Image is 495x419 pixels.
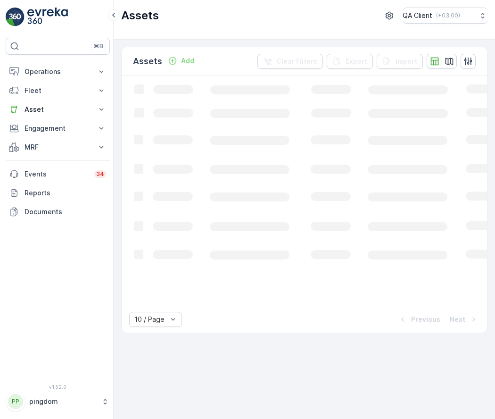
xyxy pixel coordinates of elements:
[6,165,110,184] a: Events34
[6,81,110,100] button: Fleet
[25,67,91,76] p: Operations
[397,314,441,325] button: Previous
[6,392,110,411] button: PPpingdom
[25,188,106,198] p: Reports
[133,55,162,68] p: Assets
[6,100,110,119] button: Asset
[276,57,317,66] p: Clear Filters
[257,54,323,69] button: Clear Filters
[403,8,487,24] button: QA Client(+03:00)
[377,54,423,69] button: Import
[164,55,198,67] button: Add
[25,86,91,95] p: Fleet
[25,105,91,114] p: Asset
[6,62,110,81] button: Operations
[25,207,106,217] p: Documents
[449,314,479,325] button: Next
[6,384,110,390] span: v 1.52.0
[327,54,373,69] button: Export
[6,202,110,221] a: Documents
[436,12,460,19] p: ( +03:00 )
[96,170,104,178] p: 34
[403,11,432,20] p: QA Client
[6,138,110,157] button: MRF
[27,8,68,26] img: logo_light-DOdMpM7g.png
[411,315,440,324] p: Previous
[29,397,97,406] p: pingdom
[121,8,159,23] p: Assets
[346,57,367,66] p: Export
[396,57,417,66] p: Import
[6,8,25,26] img: logo
[6,184,110,202] a: Reports
[25,142,91,152] p: MRF
[181,56,194,66] p: Add
[25,124,91,133] p: Engagement
[450,315,465,324] p: Next
[6,119,110,138] button: Engagement
[8,394,23,409] div: PP
[94,42,103,50] p: ⌘B
[25,169,89,179] p: Events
